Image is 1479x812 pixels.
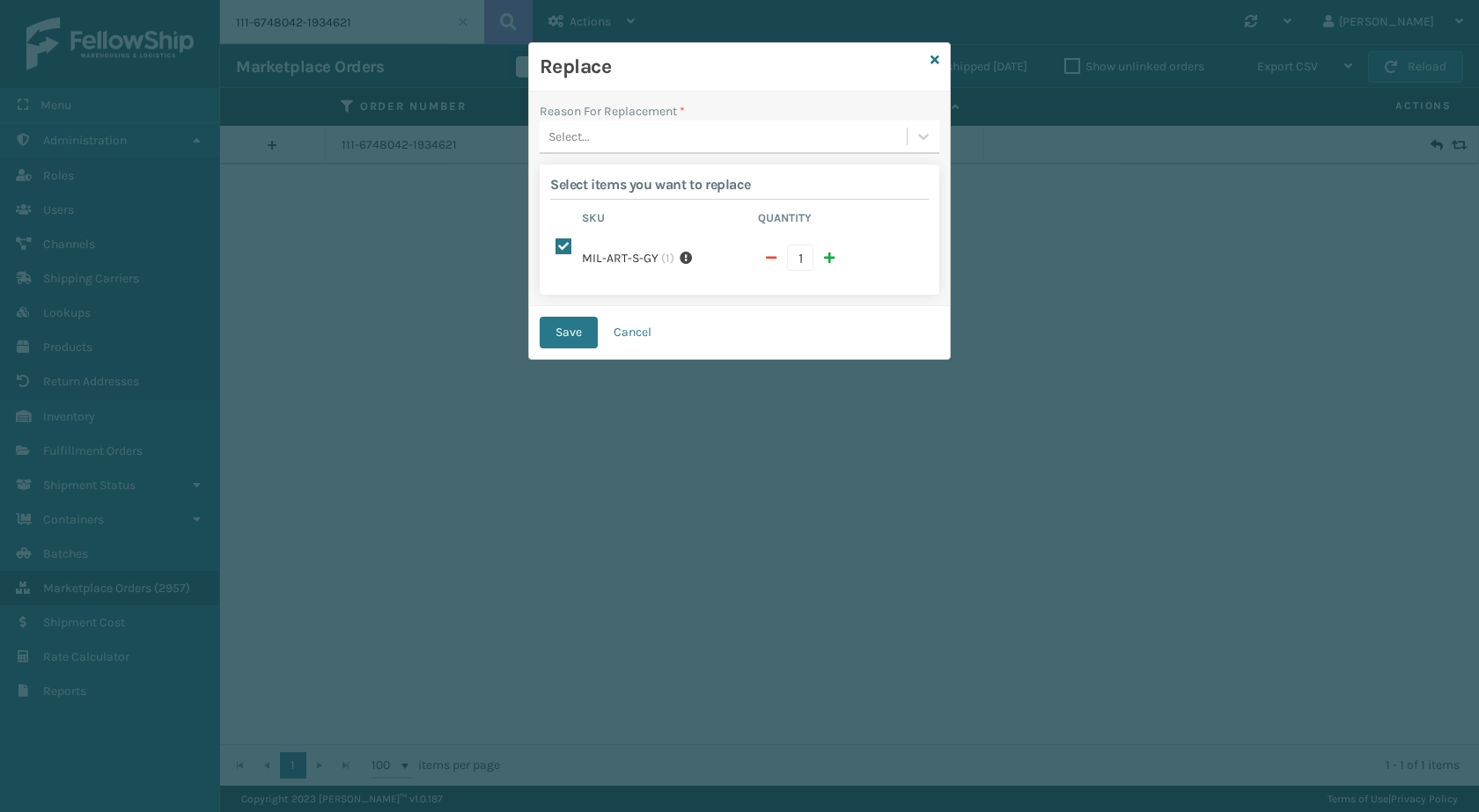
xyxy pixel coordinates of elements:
[598,317,667,348] button: Cancel
[577,210,753,231] th: Sku
[548,128,590,146] div: Select...
[753,210,929,231] th: Quantity
[540,102,685,121] label: Reason For Replacement
[582,249,659,267] label: MIL-ART-S-GY
[540,54,923,80] h3: Replace
[550,175,929,194] h2: Select items you want to replace
[540,317,598,348] button: Save
[661,249,674,267] span: ( 1 )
